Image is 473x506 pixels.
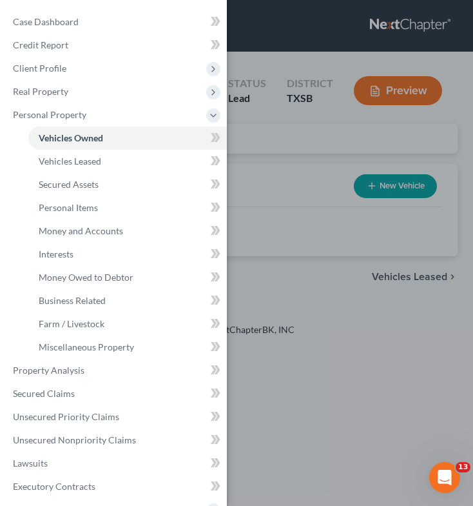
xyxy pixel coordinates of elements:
a: Vehicles Owned [28,126,227,150]
a: Property Analysis [3,359,227,382]
span: 13 [456,462,470,472]
a: Secured Assets [28,173,227,196]
a: Vehicles Leased [28,150,227,173]
span: Case Dashboard [13,16,79,27]
span: Miscellaneous Property [39,341,134,352]
a: Interests [28,243,227,266]
span: Secured Claims [13,388,75,399]
a: Business Related [28,289,227,312]
a: Unsecured Priority Claims [3,405,227,429]
a: Money and Accounts [28,219,227,243]
span: Property Analysis [13,365,84,376]
a: Unsecured Nonpriority Claims [3,429,227,452]
span: Secured Assets [39,179,99,190]
span: Credit Report [13,39,68,50]
iframe: Intercom live chat [429,462,460,493]
span: Money Owed to Debtor [39,272,133,283]
a: Executory Contracts [3,475,227,498]
span: Vehicles Owned [39,132,103,143]
span: Farm / Livestock [39,318,104,329]
span: Money and Accounts [39,225,123,236]
span: Lawsuits [13,458,48,469]
span: Unsecured Priority Claims [13,411,119,422]
a: Farm / Livestock [28,312,227,336]
span: Client Profile [13,63,66,74]
span: Real Property [13,86,68,97]
a: Money Owed to Debtor [28,266,227,289]
span: Interests [39,248,73,259]
span: Business Related [39,295,106,306]
span: Executory Contracts [13,481,95,492]
span: Personal Property [13,109,86,120]
span: Vehicles Leased [39,156,101,167]
a: Miscellaneous Property [28,336,227,359]
a: Personal Items [28,196,227,219]
a: Secured Claims [3,382,227,405]
a: Credit Report [3,34,227,57]
a: Lawsuits [3,452,227,475]
span: Unsecured Nonpriority Claims [13,434,136,445]
a: Case Dashboard [3,10,227,34]
span: Personal Items [39,202,98,213]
